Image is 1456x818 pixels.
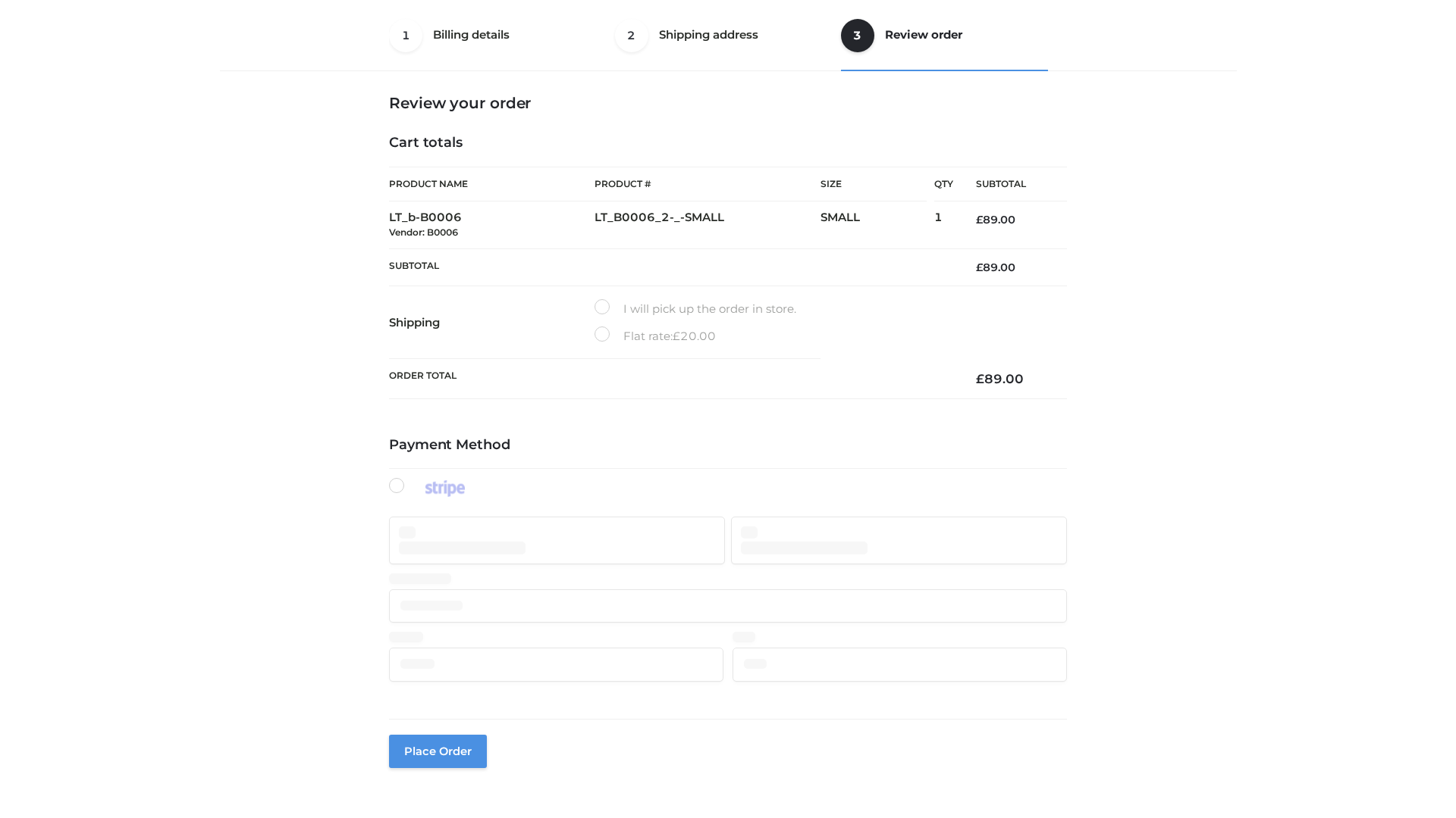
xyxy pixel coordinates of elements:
[389,226,458,238] small: Vendor: B0006
[389,359,953,399] th: Order Total
[976,213,1015,226] bdi: 89.00
[976,213,983,226] span: £
[389,135,1067,151] h4: Cart totals
[673,329,716,343] bdi: 20.00
[389,94,1067,112] h3: Review your order
[934,201,953,249] td: 1
[389,437,1067,454] h4: Payment Method
[595,167,821,201] th: Product #
[595,299,796,319] label: I will pick up the order in store.
[976,371,984,386] span: £
[821,167,927,201] th: Size
[389,167,595,201] th: Product Name
[976,261,1015,274] bdi: 89.00
[389,286,595,359] th: Shipping
[821,201,934,249] td: SMALL
[953,167,1067,201] th: Subtotal
[673,329,680,343] span: £
[389,735,487,768] button: Place order
[934,167,953,201] th: Qty
[595,201,821,249] td: LT_B0006_2-_-SMALL
[389,248,953,286] th: Subtotal
[976,261,983,274] span: £
[389,201,595,249] td: LT_b-B0006
[976,371,1024,386] bdi: 89.00
[595,326,716,346] label: Flat rate:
